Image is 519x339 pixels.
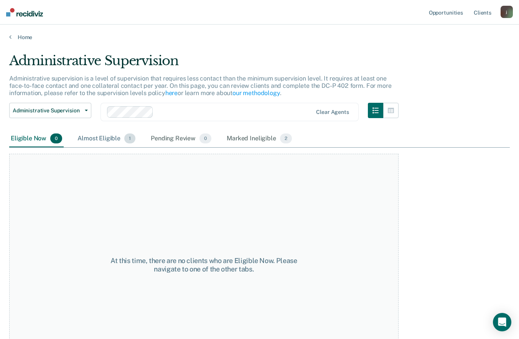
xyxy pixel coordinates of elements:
a: our methodology [232,89,280,97]
span: 0 [50,133,62,143]
div: At this time, there are no clients who are Eligible Now. Please navigate to one of the other tabs. [107,257,301,273]
div: Pending Review0 [149,130,213,147]
a: Home [9,34,510,41]
img: Recidiviz [6,8,43,16]
button: j [501,6,513,18]
div: Almost Eligible1 [76,130,137,147]
p: Administrative supervision is a level of supervision that requires less contact than the minimum ... [9,75,391,97]
div: Clear agents [316,109,349,115]
div: Administrative Supervision [9,53,399,75]
span: 1 [124,133,135,143]
span: Administrative Supervision [13,107,82,114]
div: Eligible Now0 [9,130,64,147]
div: Open Intercom Messenger [493,313,511,331]
div: Marked Ineligible2 [225,130,293,147]
span: 0 [199,133,211,143]
a: here [165,89,178,97]
button: Administrative Supervision [9,103,91,118]
span: 2 [280,133,292,143]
